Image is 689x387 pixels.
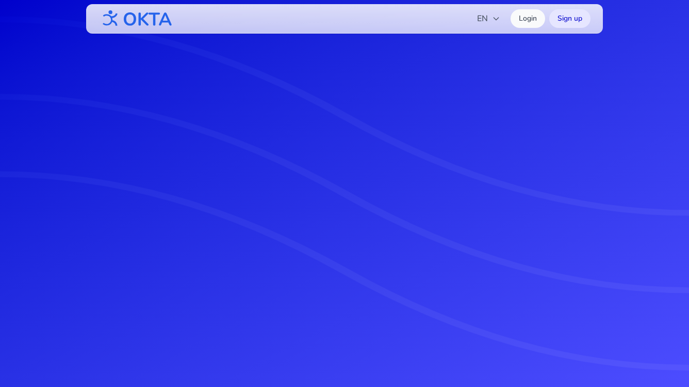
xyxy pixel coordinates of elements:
img: OKTA logo [99,5,173,32]
a: Login [511,9,545,28]
span: EN [477,12,500,25]
a: Sign up [549,9,590,28]
button: EN [471,8,506,29]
